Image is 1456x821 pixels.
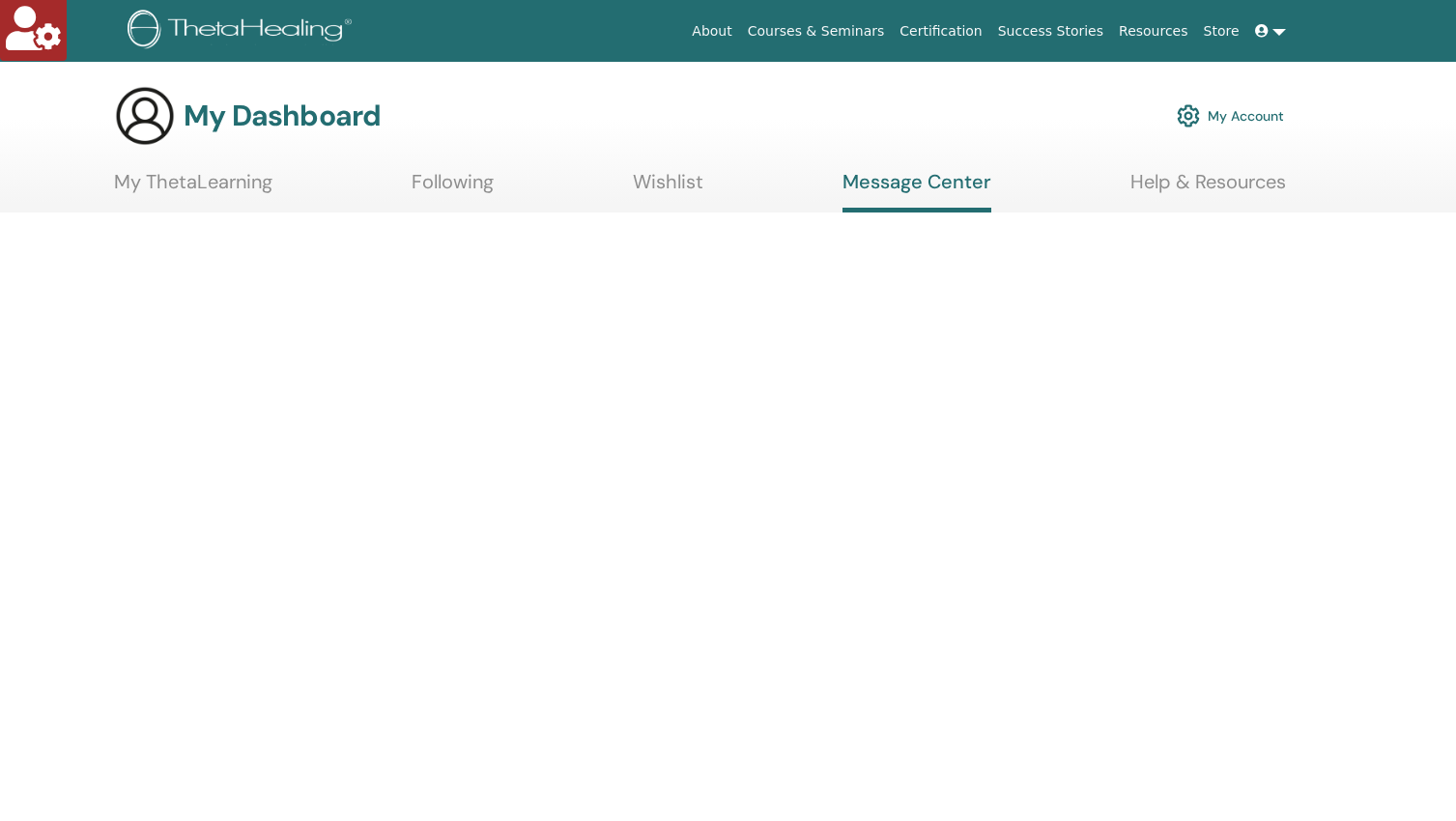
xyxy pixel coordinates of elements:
a: Message Center [842,170,991,212]
img: generic-user-icon.jpg [114,85,176,147]
a: Courses & Seminars [740,14,893,49]
a: Following [412,170,494,208]
a: My Account [1177,95,1284,137]
a: Certification [892,14,989,49]
img: logo.png [128,10,358,53]
img: cog.svg [1177,99,1200,132]
a: Store [1196,14,1247,49]
a: Help & Resources [1130,170,1286,208]
a: My ThetaLearning [114,170,272,208]
h3: My Dashboard [184,99,381,133]
a: Resources [1111,14,1196,49]
a: Success Stories [990,14,1111,49]
a: About [684,14,739,49]
a: Wishlist [633,170,703,208]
